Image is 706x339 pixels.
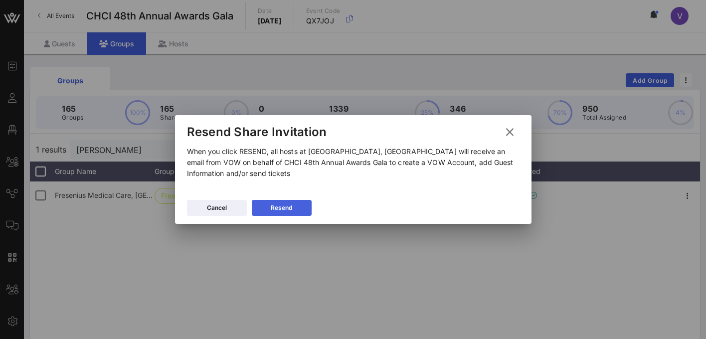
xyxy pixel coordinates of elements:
div: Resend Share Invitation [187,125,327,140]
div: Resend [271,203,292,213]
button: Resend [252,200,312,216]
p: When you click RESEND, all hosts at [GEOGRAPHIC_DATA], [GEOGRAPHIC_DATA] will receive an email fr... [187,146,520,179]
button: Cancel [187,200,247,216]
div: Cancel [207,203,227,213]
